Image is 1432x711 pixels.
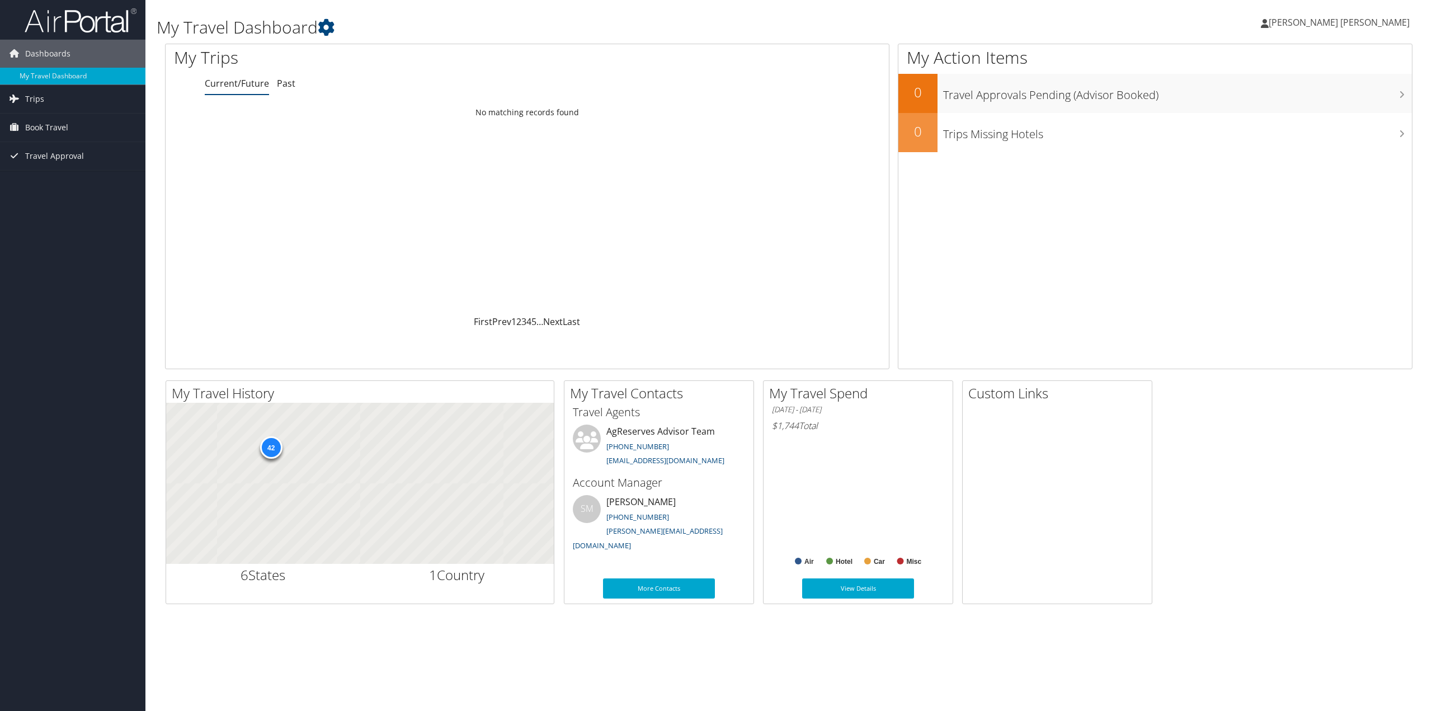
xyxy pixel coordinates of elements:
[369,566,546,585] h2: Country
[898,122,938,141] h2: 0
[898,46,1412,69] h1: My Action Items
[25,85,44,113] span: Trips
[769,384,953,403] h2: My Travel Spend
[536,316,543,328] span: …
[772,420,944,432] h6: Total
[174,46,579,69] h1: My Trips
[492,316,511,328] a: Prev
[205,77,269,90] a: Current/Future
[573,475,745,491] h3: Account Manager
[802,578,914,599] a: View Details
[531,316,536,328] a: 5
[516,316,521,328] a: 2
[898,113,1412,152] a: 0Trips Missing Hotels
[907,558,922,566] text: Misc
[511,316,516,328] a: 1
[474,316,492,328] a: First
[898,74,1412,113] a: 0Travel Approvals Pending (Advisor Booked)
[836,558,852,566] text: Hotel
[874,558,885,566] text: Car
[1269,16,1410,29] span: [PERSON_NAME] [PERSON_NAME]
[241,566,248,584] span: 6
[157,16,1000,39] h1: My Travel Dashboard
[25,142,84,170] span: Travel Approval
[573,404,745,420] h3: Travel Agents
[1261,6,1421,39] a: [PERSON_NAME] [PERSON_NAME]
[898,83,938,102] h2: 0
[277,77,295,90] a: Past
[563,316,580,328] a: Last
[25,40,70,68] span: Dashboards
[772,404,944,415] h6: [DATE] - [DATE]
[543,316,563,328] a: Next
[943,121,1412,142] h3: Trips Missing Hotels
[172,384,554,403] h2: My Travel History
[429,566,437,584] span: 1
[606,512,669,522] a: [PHONE_NUMBER]
[521,316,526,328] a: 3
[968,384,1152,403] h2: Custom Links
[526,316,531,328] a: 4
[25,7,136,34] img: airportal-logo.png
[943,82,1412,103] h3: Travel Approvals Pending (Advisor Booked)
[804,558,814,566] text: Air
[166,102,889,123] td: No matching records found
[25,114,68,142] span: Book Travel
[606,441,669,451] a: [PHONE_NUMBER]
[567,425,751,470] li: AgReserves Advisor Team
[573,495,601,523] div: SM
[606,455,724,465] a: [EMAIL_ADDRESS][DOMAIN_NAME]
[260,436,282,459] div: 42
[772,420,799,432] span: $1,744
[175,566,352,585] h2: States
[570,384,753,403] h2: My Travel Contacts
[567,495,751,555] li: [PERSON_NAME]
[603,578,715,599] a: More Contacts
[573,526,723,550] a: [PERSON_NAME][EMAIL_ADDRESS][DOMAIN_NAME]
